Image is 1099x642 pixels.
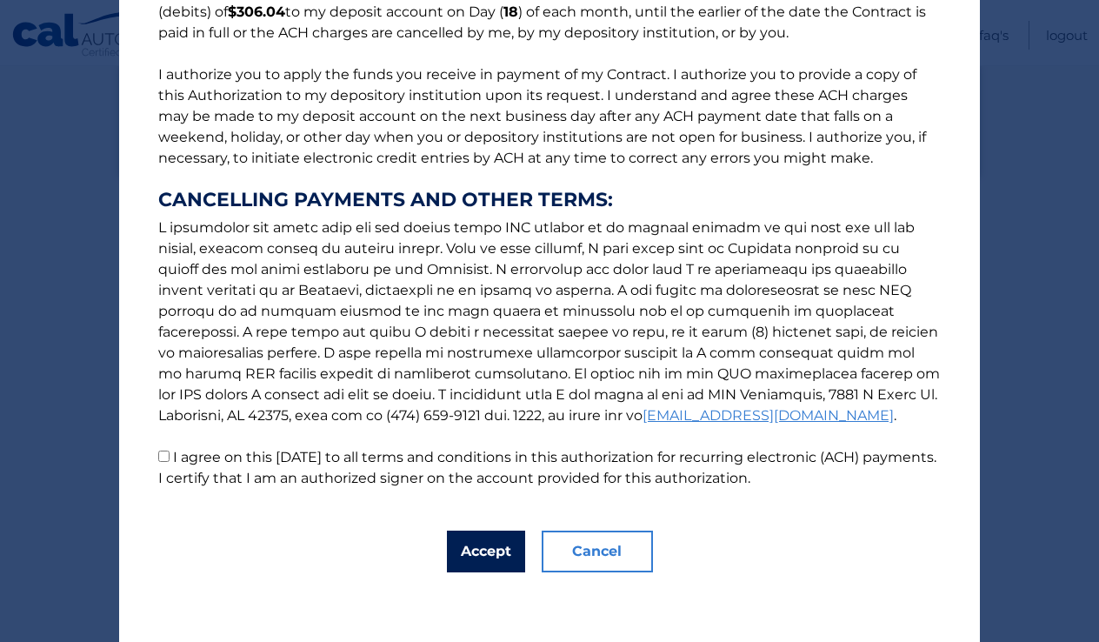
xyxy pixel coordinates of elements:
[228,3,285,20] b: $306.04
[158,190,941,211] strong: CANCELLING PAYMENTS AND OTHER TERMS:
[503,3,518,20] b: 18
[643,407,894,424] a: [EMAIL_ADDRESS][DOMAIN_NAME]
[542,531,653,572] button: Cancel
[158,449,936,486] label: I agree on this [DATE] to all terms and conditions in this authorization for recurring electronic...
[447,531,525,572] button: Accept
